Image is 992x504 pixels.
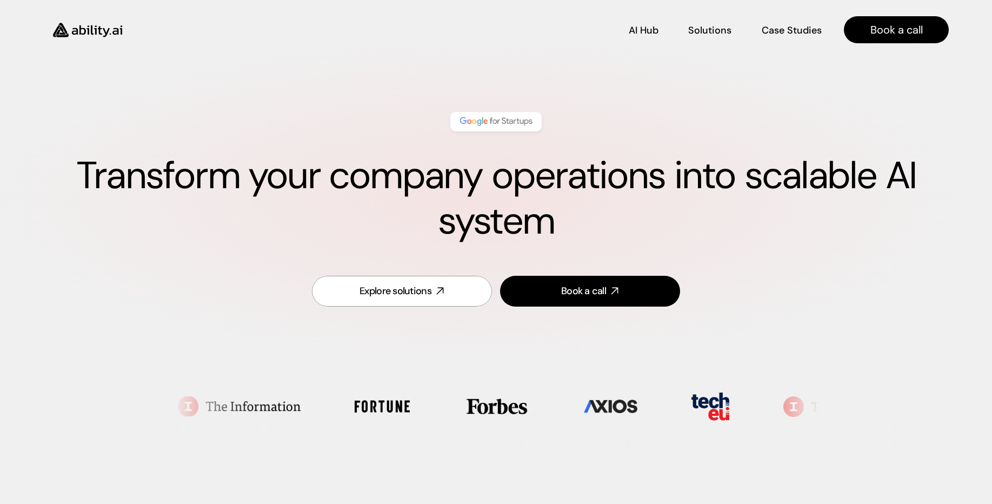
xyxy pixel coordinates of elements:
[500,276,680,307] a: Book a call
[629,21,658,39] a: AI Hub
[359,284,431,298] div: Explore solutions
[312,276,492,307] a: Explore solutions
[870,22,923,37] p: Book a call
[688,21,731,39] a: Solutions
[43,153,949,244] h1: Transform your company operations into scalable AI system
[137,16,949,43] nav: Main navigation
[761,21,822,39] a: Case Studies
[629,24,658,37] p: AI Hub
[688,24,731,37] p: Solutions
[561,284,606,298] div: Book a call
[762,24,822,37] p: Case Studies
[844,16,949,43] a: Book a call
